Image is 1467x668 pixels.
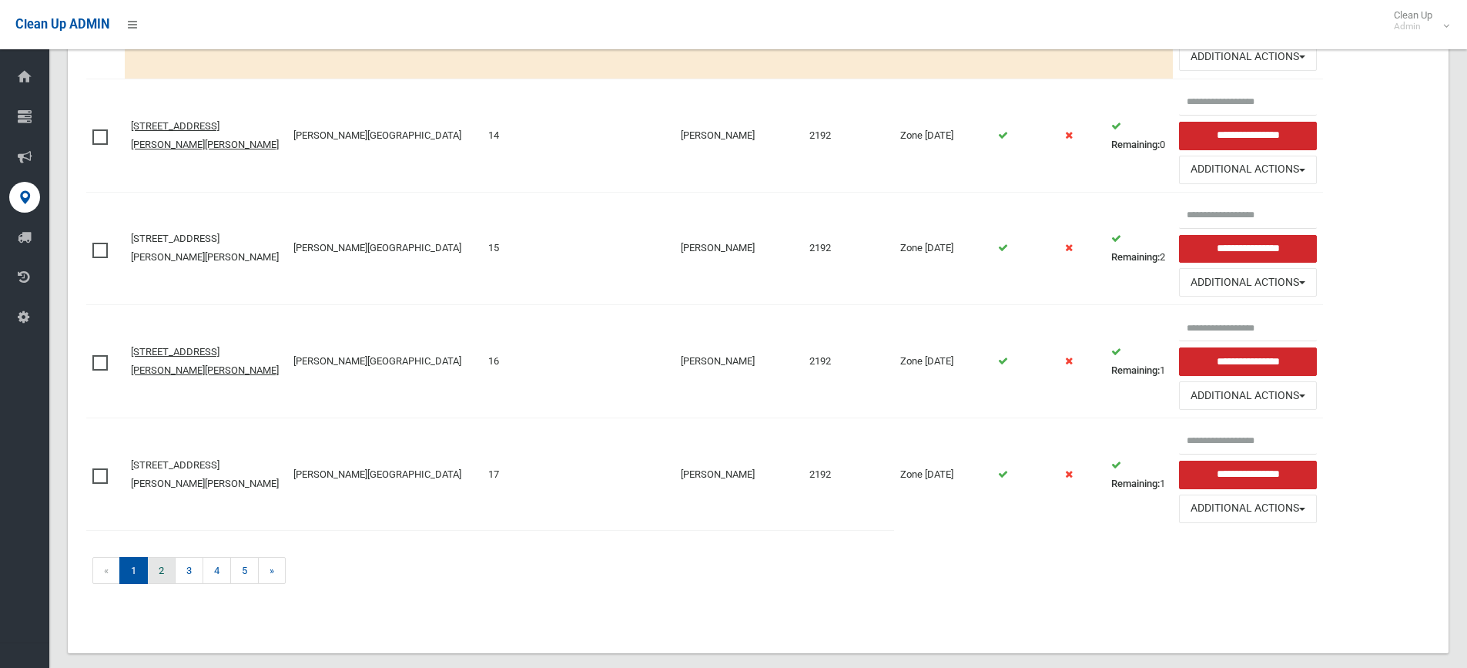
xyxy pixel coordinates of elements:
[131,459,279,489] a: [STREET_ADDRESS][PERSON_NAME][PERSON_NAME]
[287,305,482,418] td: [PERSON_NAME][GEOGRAPHIC_DATA]
[15,17,109,32] span: Clean Up ADMIN
[1111,364,1160,376] strong: Remaining:
[258,557,286,584] a: »
[894,79,992,192] td: Zone [DATE]
[1105,79,1173,192] td: 0
[1179,156,1317,184] button: Additional Actions
[1179,495,1317,523] button: Additional Actions
[894,192,992,305] td: Zone [DATE]
[230,557,259,584] a: 5
[1111,478,1160,489] strong: Remaining:
[675,305,804,418] td: [PERSON_NAME]
[175,557,203,584] a: 3
[675,79,804,192] td: [PERSON_NAME]
[92,557,120,584] span: «
[1179,42,1317,71] button: Additional Actions
[894,418,992,530] td: Zone [DATE]
[482,79,561,192] td: 14
[894,305,992,418] td: Zone [DATE]
[1105,305,1173,418] td: 1
[1386,9,1448,32] span: Clean Up
[803,79,894,192] td: 2192
[1394,21,1432,32] small: Admin
[287,192,482,305] td: [PERSON_NAME][GEOGRAPHIC_DATA]
[1111,251,1160,263] strong: Remaining:
[1105,418,1173,530] td: 1
[131,120,279,150] a: [STREET_ADDRESS][PERSON_NAME][PERSON_NAME]
[803,192,894,305] td: 2192
[119,557,148,584] span: 1
[131,233,279,263] a: [STREET_ADDRESS][PERSON_NAME][PERSON_NAME]
[287,79,482,192] td: [PERSON_NAME][GEOGRAPHIC_DATA]
[482,305,561,418] td: 16
[1179,268,1317,297] button: Additional Actions
[482,192,561,305] td: 15
[131,346,279,376] a: [STREET_ADDRESS][PERSON_NAME][PERSON_NAME]
[803,418,894,530] td: 2192
[1179,381,1317,410] button: Additional Actions
[287,418,482,530] td: [PERSON_NAME][GEOGRAPHIC_DATA]
[147,557,176,584] a: 2
[675,418,804,530] td: [PERSON_NAME]
[1111,139,1160,150] strong: Remaining:
[803,305,894,418] td: 2192
[203,557,231,584] a: 4
[1105,192,1173,305] td: 2
[482,418,561,530] td: 17
[675,192,804,305] td: [PERSON_NAME]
